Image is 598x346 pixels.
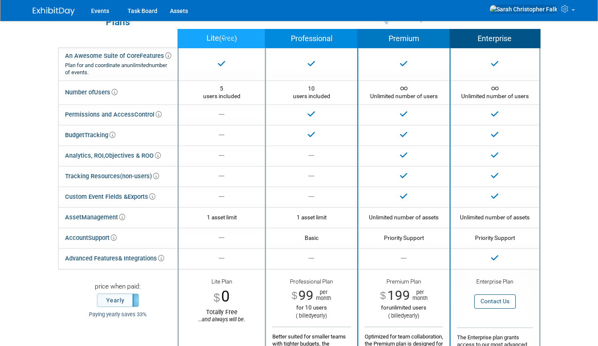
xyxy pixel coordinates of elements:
label: Yearly [97,294,138,307]
span: Unlimited number of users [370,85,438,99]
div: Premium Plan [365,278,443,288]
span: & Integrations [118,255,164,262]
div: Account [65,232,117,244]
span: yearly [404,312,418,319]
div: Plan for and coordinate an number of events. [65,62,171,76]
img: ExhibitDay [33,7,75,16]
span: Analytics, ROI, [65,152,105,159]
span: ( [219,34,222,42]
div: An Awesome Suite of Core [65,52,171,76]
div: Custom Event Fields & [65,191,155,203]
span: ) [235,34,237,42]
div: ...and always will be. [185,316,259,323]
div: Priority Support [365,234,443,242]
div: Professional Plan [272,278,351,288]
span: free [222,33,235,44]
span: (non-users) [120,172,159,180]
div: 1 asset limit [185,213,259,221]
div: Basic [272,234,351,242]
div: price when paid: [65,282,171,294]
th: Premium [358,29,450,48]
span: Users [94,88,118,96]
div: Unlimited number of assets [457,213,533,221]
span: $ [214,292,220,303]
th: Enterprise [450,29,540,48]
div: Paying yearly saves 33% [65,311,171,318]
i: unlimited [127,62,149,68]
span: Support [88,234,117,242]
th: Professional [265,29,358,48]
span: per month [313,289,331,301]
div: ( billed ) [272,312,351,320]
div: 1 asset limit [272,213,351,221]
th: Lite [178,29,265,48]
div: unlimited users [365,304,443,311]
div: Asset [65,211,125,224]
span: 0 [221,287,230,305]
button: Contact Us [474,294,516,308]
div: ( billed ) [365,312,443,320]
div: Unlimited number of assets [365,213,443,221]
span: $ [292,291,298,301]
span: 199 [387,288,410,303]
span: Unlimited number of users [461,85,529,99]
span: Exports [128,193,155,200]
span: yearly [311,312,325,319]
div: for 10 users [272,304,351,311]
div: Lite Plan [185,278,259,286]
div: Objectives & ROO [65,150,161,162]
div: Plans [63,17,173,27]
span: Tracking [84,131,115,139]
span: 99 [298,288,313,303]
div: Enterprise Plan [457,278,533,286]
div: Tracking Resources [65,170,159,182]
img: Sarah Christopher Falk [489,5,558,14]
span: per month [410,289,428,301]
div: Budget [65,129,115,141]
div: 5 users included [185,85,259,100]
div: Totally Free [185,308,259,323]
div: 10 users included [272,85,351,100]
div: Priority Support [457,234,533,242]
span: for [381,304,389,311]
span: Features [140,52,171,60]
div: Advanced Features [65,252,164,265]
div: Number of [65,86,118,99]
span: $ [380,291,386,301]
span: Management [81,213,125,221]
div: Permissions and Access [65,109,162,121]
span: Control [134,111,162,118]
